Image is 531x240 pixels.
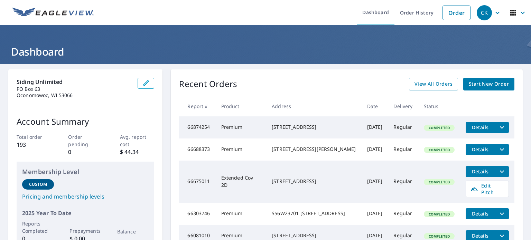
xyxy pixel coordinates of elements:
[425,234,454,239] span: Completed
[470,146,491,153] span: Details
[362,116,388,138] td: [DATE]
[17,78,132,86] p: Siding Unlimited
[216,96,267,116] th: Product
[388,116,418,138] td: Regular
[120,148,155,156] p: $ 44.34
[466,181,509,197] a: Edit Pitch
[179,161,215,203] td: 66675011
[22,192,149,201] a: Pricing and membership levels
[272,210,356,217] div: S56W23701 [STREET_ADDRESS]
[409,78,458,90] a: View All Orders
[17,86,132,92] p: PO Box 63
[179,138,215,161] td: 66688373
[17,141,51,149] p: 193
[414,80,453,88] span: View All Orders
[466,144,495,155] button: detailsBtn-66688373
[17,115,154,128] p: Account Summary
[216,161,267,203] td: Extended Cov 2D
[466,122,495,133] button: detailsBtn-66874254
[17,133,51,141] p: Total order
[388,96,418,116] th: Delivery
[495,144,509,155] button: filesDropdownBtn-66688373
[495,122,509,133] button: filesDropdownBtn-66874254
[179,78,237,90] p: Recent Orders
[388,203,418,225] td: Regular
[470,210,491,217] span: Details
[470,124,491,131] span: Details
[425,125,454,130] span: Completed
[388,138,418,161] td: Regular
[470,168,491,175] span: Details
[179,203,215,225] td: 66303746
[495,166,509,177] button: filesDropdownBtn-66675011
[117,228,149,235] p: Balance
[466,166,495,177] button: detailsBtn-66675011
[362,161,388,203] td: [DATE]
[469,80,509,88] span: Start New Order
[22,220,54,234] p: Reports Completed
[272,146,356,153] div: [STREET_ADDRESS][PERSON_NAME]
[216,138,267,161] td: Premium
[179,116,215,138] td: 66874254
[272,178,356,185] div: [STREET_ADDRESS]
[425,212,454,217] span: Completed
[388,161,418,203] td: Regular
[8,45,523,59] h1: Dashboard
[22,167,149,176] p: Membership Level
[470,182,504,195] span: Edit Pitch
[216,203,267,225] td: Premium
[425,147,454,152] span: Completed
[466,208,495,219] button: detailsBtn-66303746
[266,96,361,116] th: Address
[495,208,509,219] button: filesDropdownBtn-66303746
[418,96,460,116] th: Status
[477,5,492,20] div: CK
[442,6,471,20] a: Order
[463,78,514,90] a: Start New Order
[425,180,454,184] span: Completed
[272,124,356,131] div: [STREET_ADDRESS]
[68,148,103,156] p: 0
[68,133,103,148] p: Order pending
[29,181,47,188] p: Custom
[362,138,388,161] td: [DATE]
[17,92,132,98] p: Oconomowoc, WI 53066
[470,232,491,239] span: Details
[272,232,356,239] div: [STREET_ADDRESS]
[120,133,155,148] p: Avg. report cost
[22,209,149,217] p: 2025 Year To Date
[216,116,267,138] td: Premium
[362,96,388,116] th: Date
[69,227,101,234] p: Prepayments
[179,96,215,116] th: Report #
[362,203,388,225] td: [DATE]
[12,8,94,18] img: EV Logo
